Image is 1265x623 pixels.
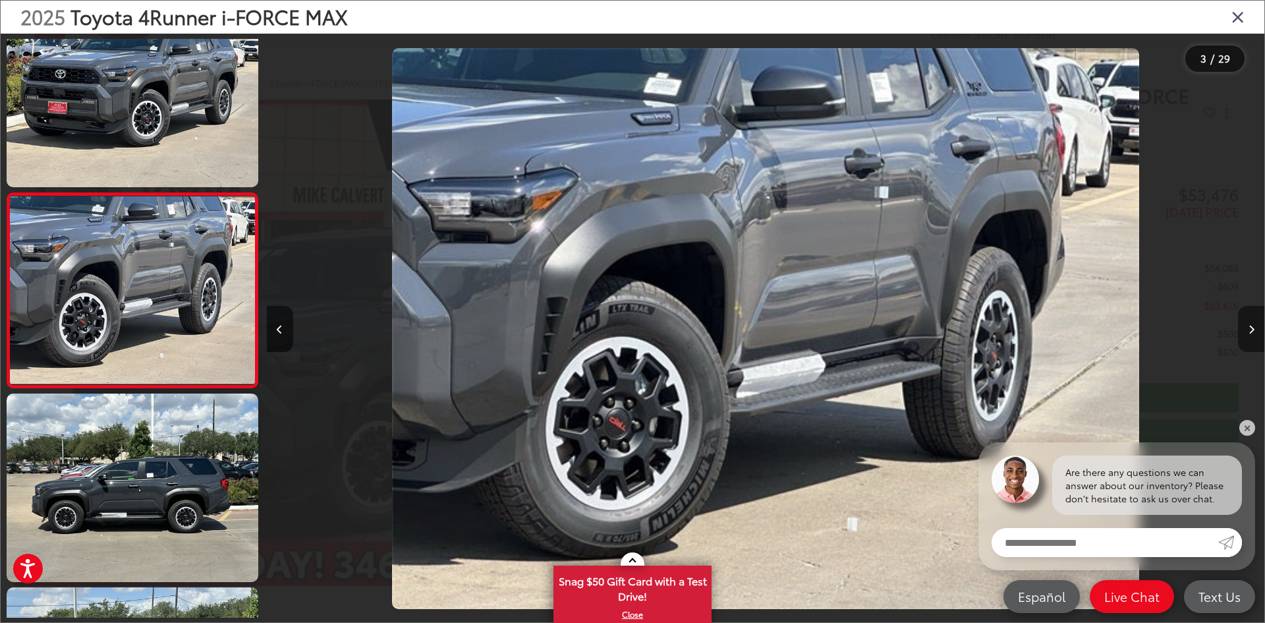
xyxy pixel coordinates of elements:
[1003,580,1080,613] a: Español
[267,306,293,352] button: Previous image
[1209,54,1216,63] span: /
[555,567,710,607] span: Snag $50 Gift Card with a Test Drive!
[1098,588,1166,605] span: Live Chat
[1011,588,1072,605] span: Español
[1200,51,1206,65] span: 3
[1192,588,1247,605] span: Text Us
[1238,306,1264,352] button: Next image
[392,48,1139,609] img: 2025 Toyota 4Runner i-FORCE MAX TRD Off-Road i-FORCE MAX
[20,2,65,30] span: 2025
[70,2,348,30] span: Toyota 4Runner i-FORCE MAX
[1231,8,1245,25] i: Close gallery
[1184,580,1255,613] a: Text Us
[992,528,1218,557] input: Enter your message
[1218,51,1230,65] span: 29
[4,392,260,584] img: 2025 Toyota 4Runner i-FORCE MAX TRD Off-Road i-FORCE MAX
[1090,580,1174,613] a: Live Chat
[992,456,1039,503] img: Agent profile photo
[266,48,1264,609] div: 2025 Toyota 4Runner i-FORCE MAX TRD Off-Road i-FORCE MAX 2
[7,196,257,384] img: 2025 Toyota 4Runner i-FORCE MAX TRD Off-Road i-FORCE MAX
[1218,528,1242,557] a: Submit
[1052,456,1242,515] div: Are there any questions we can answer about our inventory? Please don't hesitate to ask us over c...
